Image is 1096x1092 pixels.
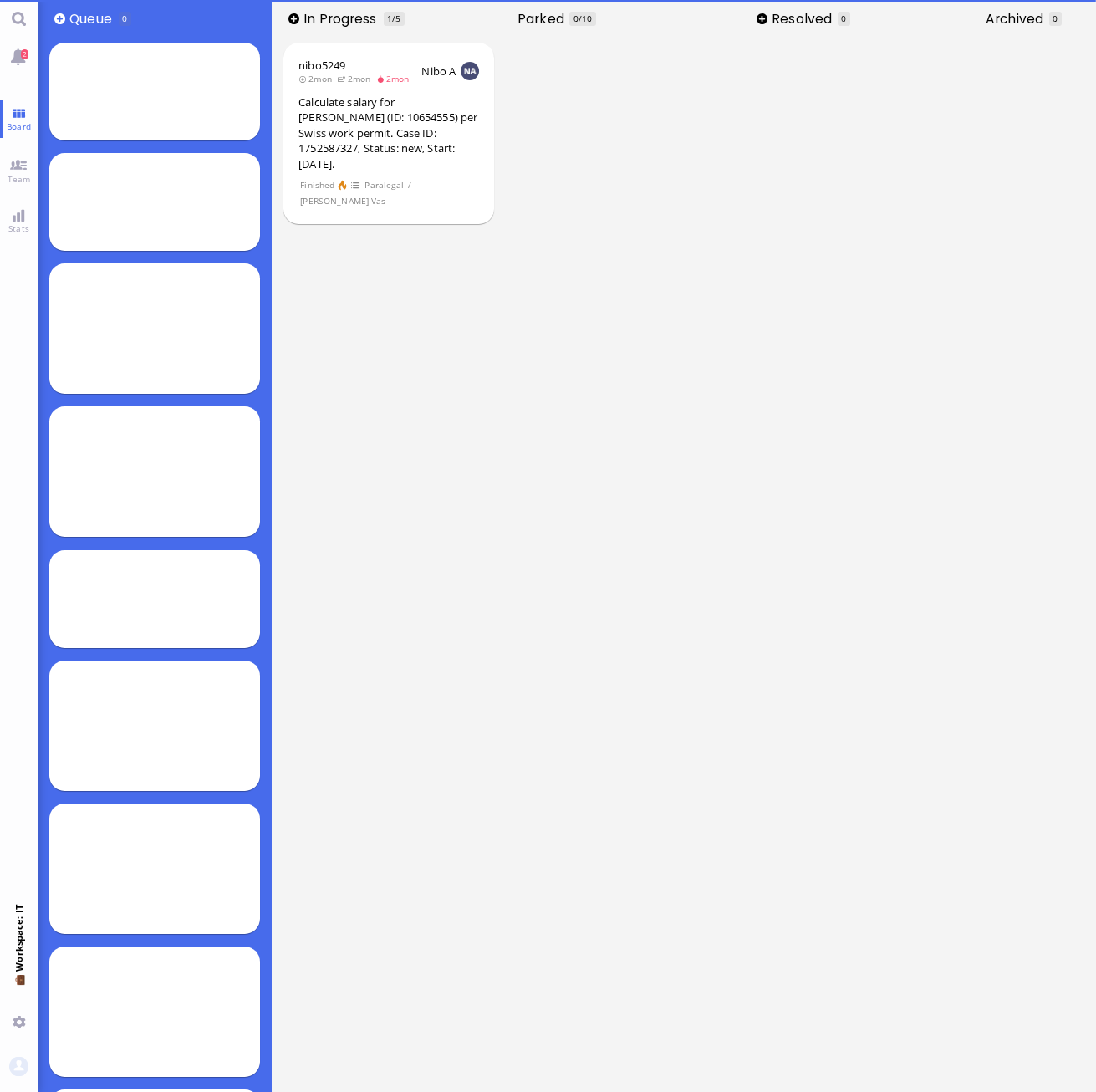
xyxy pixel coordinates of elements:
span: Archived [986,9,1049,28]
span: Stats [4,222,33,234]
span: /10 [579,13,592,24]
button: Add [54,13,65,24]
span: / [407,178,412,192]
span: 0 [122,13,127,24]
span: Finished [300,178,335,192]
span: Paralegal [364,178,405,192]
span: 0 [573,13,579,24]
a: nibo5249 [298,58,345,73]
span: 2mon [376,73,415,84]
span: 2mon [298,73,337,84]
span: 💼 Workspace: IT [13,972,25,1009]
button: Add [757,13,767,24]
span: Resolved [772,9,838,28]
span: 1 [387,13,392,24]
span: 2 [21,49,28,59]
span: /5 [392,13,400,24]
span: Queue [69,9,117,28]
img: NA [461,62,479,80]
div: Calculate salary for [PERSON_NAME] (ID: 10654555) per Swiss work permit. Case ID: 1752587327, Sta... [298,94,479,172]
span: In progress [303,9,382,28]
span: Parked [517,9,569,28]
span: Board [3,120,35,132]
span: Nibo A [421,64,456,79]
span: 0 [1053,13,1058,24]
span: 0 [841,13,846,24]
span: 2mon [337,73,375,84]
img: You [9,1057,28,1075]
span: [PERSON_NAME] Vas [300,194,387,208]
span: Team [3,173,35,185]
button: Add [288,13,299,24]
